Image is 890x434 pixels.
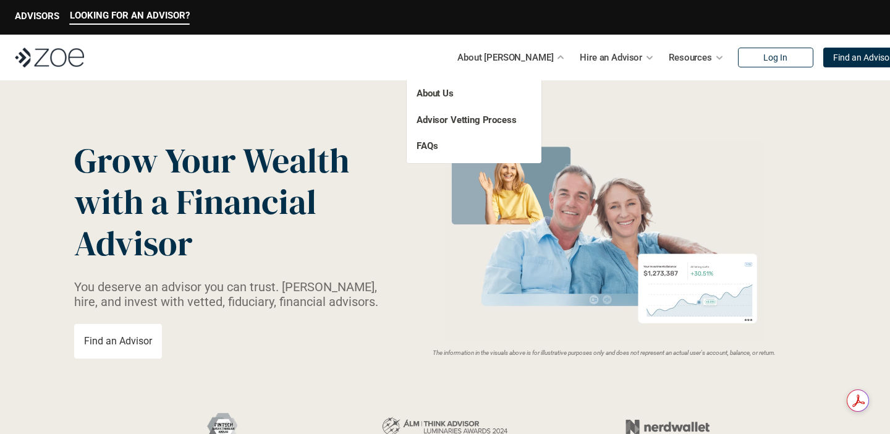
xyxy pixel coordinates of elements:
[457,48,553,67] p: About [PERSON_NAME]
[669,48,712,67] p: Resources
[70,10,190,21] p: LOOKING FOR AN ADVISOR?
[74,324,162,359] a: Find an Advisor
[417,88,454,99] a: About Us
[15,11,59,22] p: ADVISORS
[738,48,813,67] a: Log In
[74,279,393,309] p: You deserve an advisor you can trust. [PERSON_NAME], hire, and invest with vetted, fiduciary, fin...
[433,349,776,356] em: The information in the visuals above is for illustrative purposes only and does not represent an ...
[84,335,152,347] p: Find an Advisor
[74,137,349,184] span: Grow Your Wealth
[74,178,324,267] span: with a Financial Advisor
[417,114,517,126] a: Advisor Vetting Process
[417,140,438,151] a: FAQs
[763,53,787,63] p: Log In
[580,48,642,67] p: Hire an Advisor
